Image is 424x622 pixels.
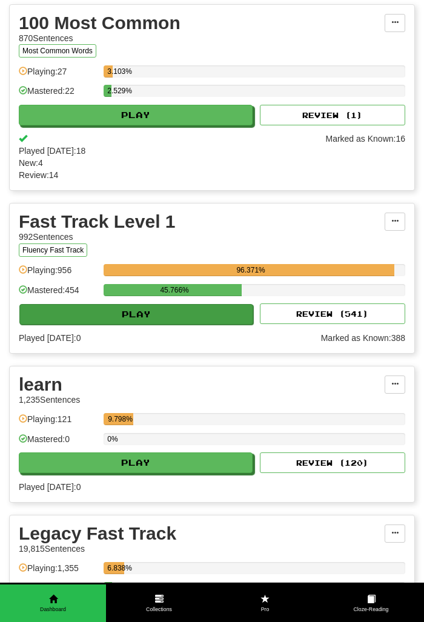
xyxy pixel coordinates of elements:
[19,433,98,453] div: Mastered: 0
[19,543,385,555] div: 19,815 Sentences
[260,105,405,125] button: Review (1)
[106,606,212,614] span: Collections
[19,284,98,304] div: Mastered: 454
[107,413,133,425] div: 9.798%
[19,85,98,105] div: Mastered: 22
[19,452,253,473] button: Play
[19,562,98,582] div: Playing: 1,355
[19,145,325,157] span: Played [DATE]: 18
[318,606,424,614] span: Cloze-Reading
[19,376,385,394] div: learn
[19,413,98,433] div: Playing: 121
[107,284,242,296] div: 45.766%
[19,524,385,543] div: Legacy Fast Track
[19,213,385,231] div: Fast Track Level 1
[19,231,385,243] div: 992 Sentences
[260,452,405,473] button: Review (120)
[212,606,318,614] span: Pro
[19,44,96,58] button: Most Common Words
[19,332,321,344] span: Played [DATE]: 0
[19,157,325,169] span: New: 4
[19,65,98,85] div: Playing: 27
[107,85,111,97] div: 2.529%
[19,32,385,44] div: 870 Sentences
[19,264,98,284] div: Playing: 956
[325,133,405,181] div: Marked as Known: 16
[19,243,87,257] button: Fluency Fast Track
[260,303,405,324] button: Review (541)
[321,332,405,344] div: Marked as Known: 388
[19,169,325,181] span: Review: 14
[19,105,253,125] button: Play
[19,304,253,325] button: Play
[107,65,113,78] div: 3.103%
[107,264,394,276] div: 96.371%
[19,14,385,32] div: 100 Most Common
[107,562,124,574] div: 6.838%
[19,481,405,493] span: Played [DATE]: 0
[19,394,385,406] div: 1,235 Sentences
